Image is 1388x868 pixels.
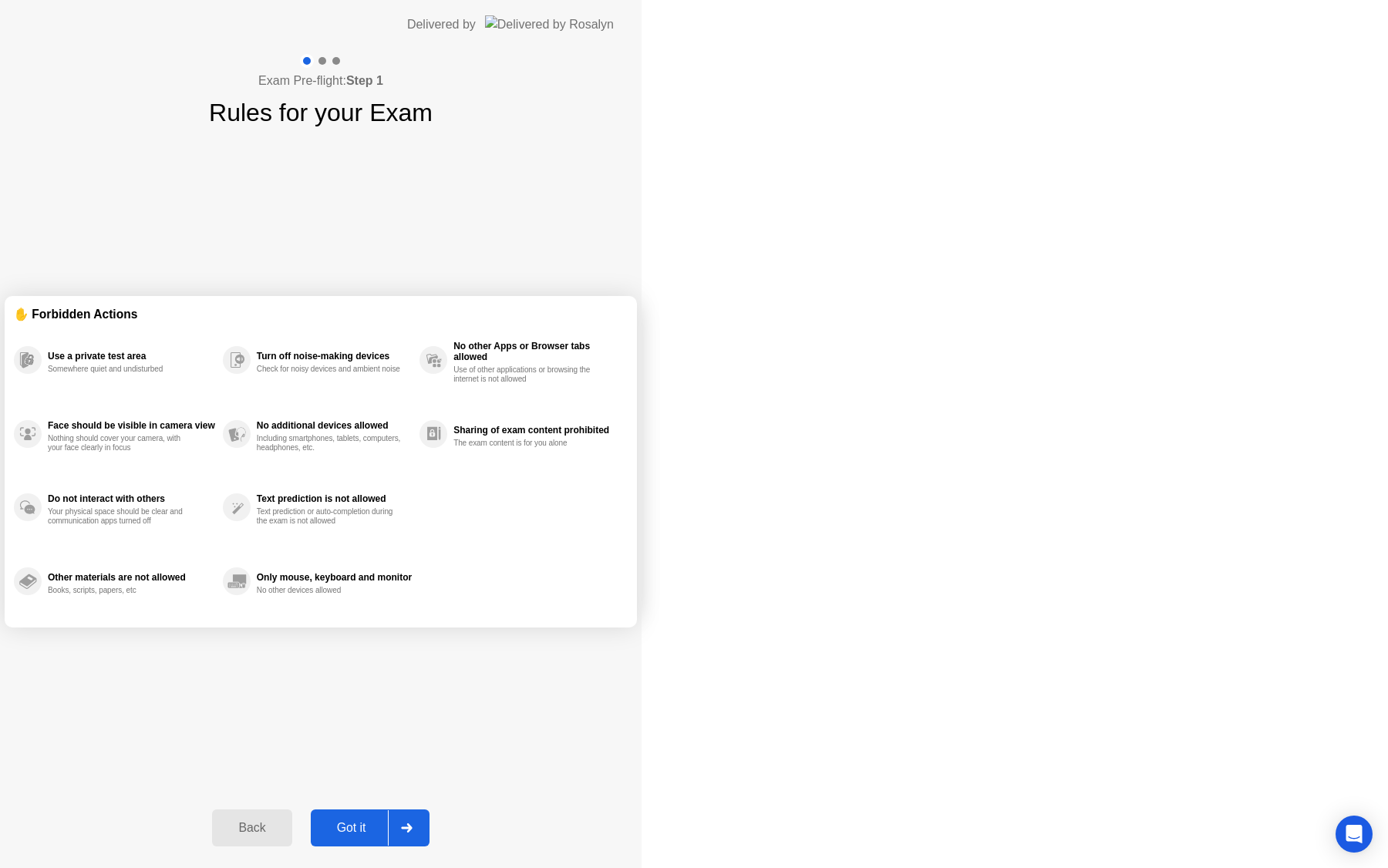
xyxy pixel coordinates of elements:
[311,809,430,846] button: Got it
[217,821,287,835] div: Back
[453,341,620,362] div: No other Apps or Browser tabs allowed
[453,425,620,436] div: Sharing of exam content prohibited
[14,305,628,323] div: ✋ Forbidden Actions
[453,439,599,448] div: The exam content is for you alone
[257,434,403,453] div: Including smartphones, tablets, computers, headphones, etc.
[257,586,403,595] div: No other devices allowed
[257,420,412,431] div: No additional devices allowed
[257,365,403,374] div: Check for noisy devices and ambient noise
[315,821,388,835] div: Got it
[48,586,194,595] div: Books, scripts, papers, etc
[258,72,383,90] h4: Exam Pre-flight:
[257,351,412,362] div: Turn off noise-making devices
[1336,816,1373,853] div: Open Intercom Messenger
[453,365,599,384] div: Use of other applications or browsing the internet is not allowed
[48,365,194,374] div: Somewhere quiet and undisturbed
[48,572,215,583] div: Other materials are not allowed
[48,493,215,504] div: Do not interact with others
[212,809,291,846] button: Back
[48,434,194,453] div: Nothing should cover your camera, with your face clearly in focus
[209,94,433,131] h1: Rules for your Exam
[257,572,412,583] div: Only mouse, keyboard and monitor
[257,507,403,526] div: Text prediction or auto-completion during the exam is not allowed
[485,15,614,33] img: Delivered by Rosalyn
[48,420,215,431] div: Face should be visible in camera view
[346,74,383,87] b: Step 1
[257,493,412,504] div: Text prediction is not allowed
[407,15,476,34] div: Delivered by
[48,507,194,526] div: Your physical space should be clear and communication apps turned off
[48,351,215,362] div: Use a private test area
